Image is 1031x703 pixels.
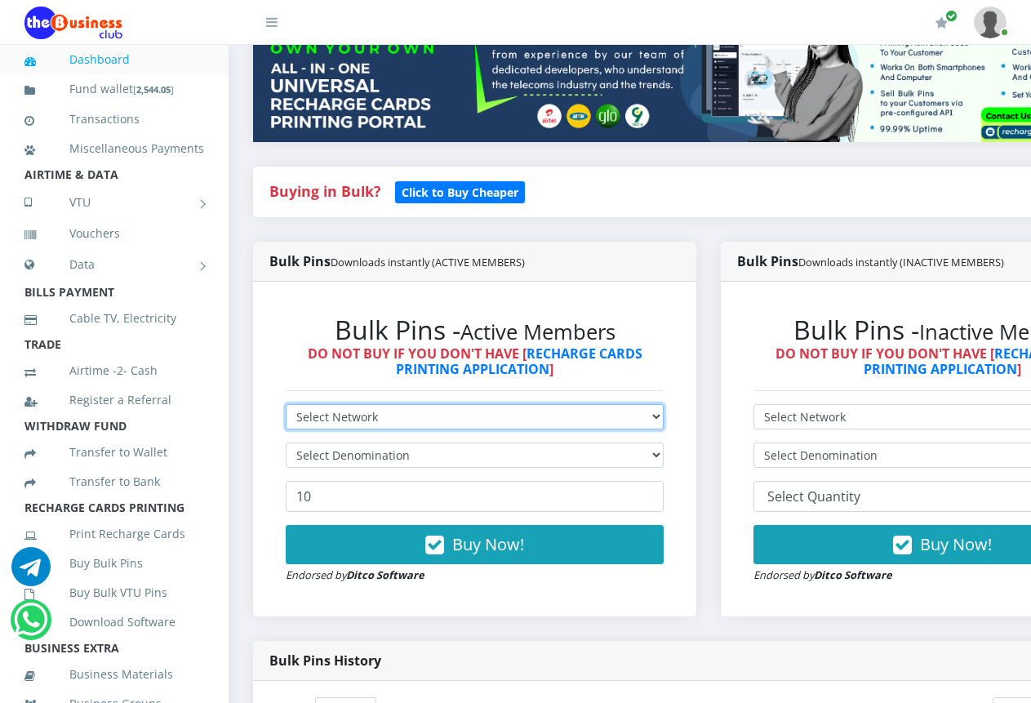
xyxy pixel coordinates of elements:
[24,656,204,693] a: Business Materials
[974,7,1007,38] img: User
[24,434,204,471] a: Transfer to Wallet
[24,100,204,138] a: Transactions
[452,533,524,555] span: Buy Now!
[133,83,174,96] small: [ ]
[136,83,171,96] b: 2,544.05
[24,300,204,337] a: Cable TV, Electricity
[24,463,204,501] a: Transfer to Bank
[920,533,992,555] span: Buy Now!
[14,612,47,639] a: Chat for support
[24,515,204,553] a: Print Recharge Cards
[24,70,204,109] a: Fund wallet[2,544.05]
[945,10,958,22] span: Renew/Upgrade Subscription
[814,567,892,582] strong: Ditco Software
[402,185,518,200] b: Click to Buy Cheaper
[395,181,525,201] a: Click to Buy Cheaper
[24,215,204,252] a: Vouchers
[396,345,642,378] a: RECHARGE CARDS PRINTING APPLICATION
[24,545,204,582] a: Buy Bulk Pins
[331,255,525,269] small: Downloads instantly (ACTIVE MEMBERS)
[269,181,380,201] strong: Buying in Bulk?
[737,252,1004,270] strong: Bulk Pins
[286,314,664,345] h2: Bulk Pins -
[269,652,381,670] strong: Bulk Pins History
[286,481,664,512] input: Enter Quantity
[798,255,1004,269] small: Downloads instantly (INACTIVE MEMBERS)
[269,252,525,270] strong: Bulk Pins
[11,559,51,586] a: Chat for support
[24,41,204,78] a: Dashboard
[753,567,892,582] small: Endorsed by
[24,574,204,612] a: Buy Bulk VTU Pins
[24,352,204,389] a: Airtime -2- Cash
[24,603,204,641] a: Download Software
[460,318,615,346] small: Active Members
[286,525,664,564] button: Buy Now!
[24,7,122,39] img: Logo
[286,567,424,582] small: Endorsed by
[935,16,948,29] i: Renew/Upgrade Subscription
[346,567,424,582] strong: Ditco Software
[24,130,204,167] a: Miscellaneous Payments
[24,244,204,285] a: Data
[24,381,204,419] a: Register a Referral
[308,345,642,378] strong: DO NOT BUY IF YOU DON'T HAVE [ ]
[24,182,204,223] a: VTU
